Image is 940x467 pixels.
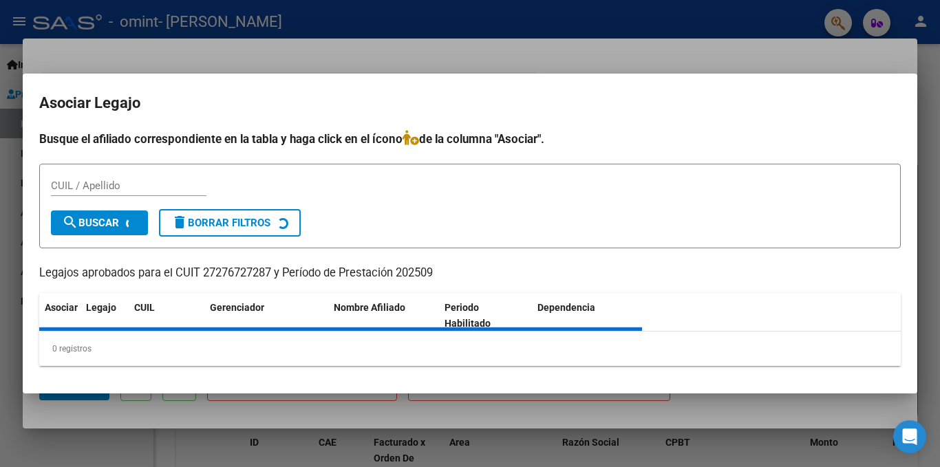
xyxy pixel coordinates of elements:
[171,214,188,230] mat-icon: delete
[532,293,643,338] datatable-header-cell: Dependencia
[328,293,439,338] datatable-header-cell: Nombre Afiliado
[893,420,926,453] div: Open Intercom Messenger
[39,293,81,338] datatable-header-cell: Asociar
[537,302,595,313] span: Dependencia
[171,217,270,229] span: Borrar Filtros
[439,293,532,338] datatable-header-cell: Periodo Habilitado
[445,302,491,329] span: Periodo Habilitado
[39,90,901,116] h2: Asociar Legajo
[134,302,155,313] span: CUIL
[39,332,901,366] div: 0 registros
[81,293,129,338] datatable-header-cell: Legajo
[39,130,901,148] h4: Busque el afiliado correspondiente en la tabla y haga click en el ícono de la columna "Asociar".
[39,265,901,282] p: Legajos aprobados para el CUIT 27276727287 y Período de Prestación 202509
[62,214,78,230] mat-icon: search
[62,217,119,229] span: Buscar
[210,302,264,313] span: Gerenciador
[334,302,405,313] span: Nombre Afiliado
[45,302,78,313] span: Asociar
[159,209,301,237] button: Borrar Filtros
[86,302,116,313] span: Legajo
[204,293,328,338] datatable-header-cell: Gerenciador
[129,293,204,338] datatable-header-cell: CUIL
[51,210,148,235] button: Buscar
